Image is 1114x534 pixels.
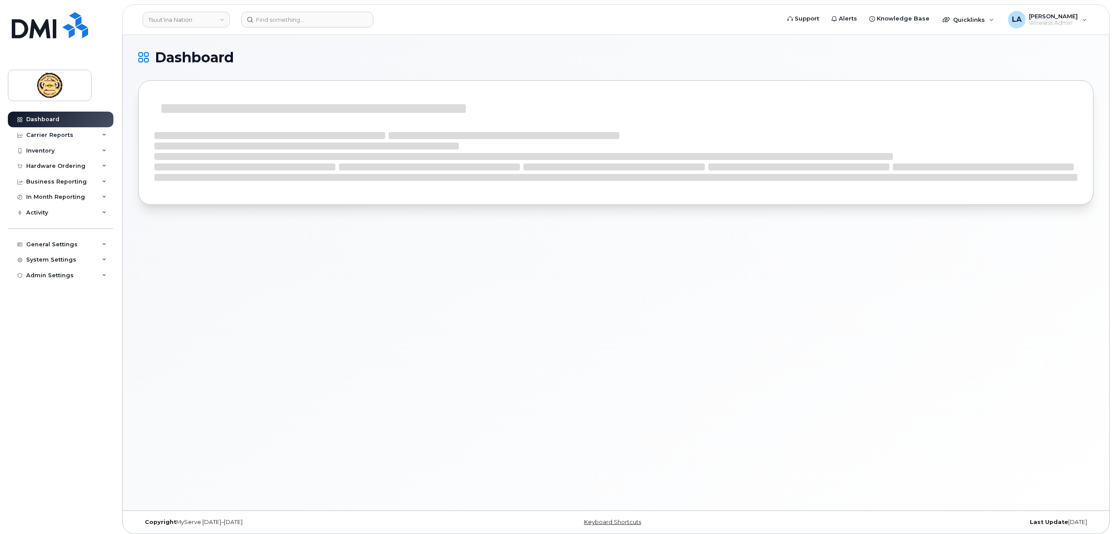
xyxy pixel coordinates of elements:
a: Keyboard Shortcuts [584,519,641,525]
strong: Copyright [145,519,176,525]
div: MyServe [DATE]–[DATE] [138,519,457,526]
strong: Last Update [1030,519,1068,525]
span: Dashboard [155,51,234,64]
div: [DATE] [775,519,1093,526]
